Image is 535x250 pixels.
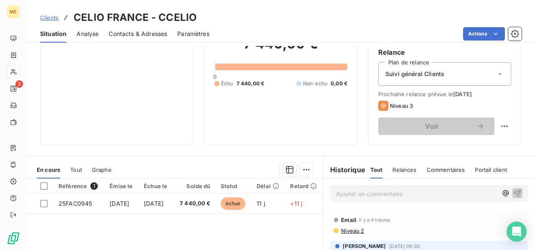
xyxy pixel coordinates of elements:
span: Tout [370,166,383,173]
span: [PERSON_NAME] [343,242,386,250]
span: 0 [213,73,217,80]
span: Email [341,217,357,223]
div: Retard [290,183,318,189]
span: En cours [37,166,60,173]
span: 0,00 € [331,80,347,87]
div: Solde dû [178,183,211,189]
span: Graphe [92,166,112,173]
span: Niveau 3 [390,102,413,109]
span: Situation [40,30,66,38]
span: Prochaine relance prévue le [378,91,511,97]
span: 3 [15,80,23,88]
span: Non-échu [303,80,327,87]
div: Open Intercom Messenger [507,222,527,242]
span: Analyse [76,30,99,38]
button: Voir [378,117,494,135]
h3: CELIO FRANCE - CCELIO [74,10,197,25]
span: 25FAC0945 [59,200,92,207]
span: 7 440,00 € [237,80,265,87]
div: Statut [221,183,247,189]
span: 11 j [257,200,265,207]
div: Référence [59,182,99,190]
div: ME [7,5,20,18]
div: Échue le [144,183,168,189]
span: Niveau 2 [340,227,364,234]
h6: Historique [324,165,365,175]
span: [DATE] [453,91,472,97]
span: [DATE] [144,200,163,207]
h2: 7 440,00 € [214,36,347,61]
span: Clients [40,14,59,21]
div: Émise le [110,183,134,189]
h6: Relance [378,47,511,57]
span: [DATE] [110,200,129,207]
div: Délai [257,183,280,189]
span: +11 j [290,200,302,207]
span: Échu [221,80,233,87]
button: Actions [463,27,505,41]
span: Suivi général Clients [385,70,444,78]
span: Portail client [475,166,507,173]
span: Relances [392,166,416,173]
span: [DATE] 09:30 [389,244,420,249]
span: Tout [70,166,82,173]
span: 7 440,00 € [178,199,211,208]
span: Voir [388,123,476,130]
span: Contacts & Adresses [109,30,167,38]
span: échue [221,197,246,210]
span: 1 [90,182,98,190]
span: il y a 4 heures [359,217,390,222]
span: Paramètres [177,30,209,38]
a: Clients [40,13,59,22]
span: Commentaires [427,166,465,173]
img: Logo LeanPay [7,232,20,245]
